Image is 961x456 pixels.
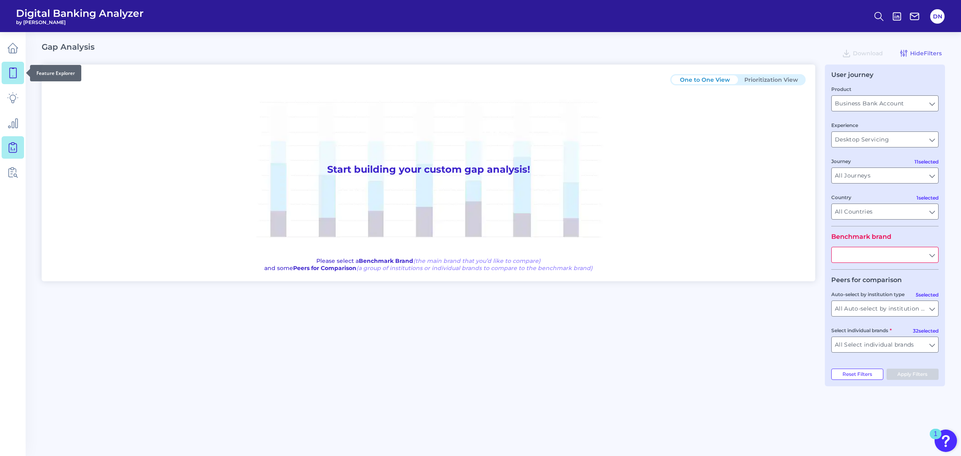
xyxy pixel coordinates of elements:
p: Please select a and some [264,257,593,272]
legend: Benchmark brand [831,233,891,240]
button: HideFilters [896,47,945,60]
label: Select individual brands [831,327,892,333]
b: Peers for Comparison [293,264,356,272]
div: User journey [831,71,873,79]
b: Benchmark Brand [359,257,413,264]
legend: Peers for comparison [831,276,902,284]
label: Country [831,194,851,200]
button: DN [930,9,945,24]
label: Experience [831,122,858,128]
span: (the main brand that you’d like to compare) [413,257,541,264]
button: Download [838,47,886,60]
h1: Start building your custom gap analysis! [51,85,806,254]
span: Download [853,50,883,57]
button: One to One View [671,75,738,84]
span: (a group of institutions or individual brands to compare to the benchmark brand) [356,264,593,272]
span: Hide Filters [910,50,942,57]
button: Prioritization View [738,75,804,84]
button: Reset Filters [831,369,883,380]
span: by [PERSON_NAME] [16,19,144,25]
label: Auto-select by institution type [831,291,905,297]
h2: Gap Analysis [42,42,94,52]
div: Feature Explorer [30,65,81,81]
span: Digital Banking Analyzer [16,7,144,19]
button: Open Resource Center, 1 new notification [935,430,957,452]
div: 1 [934,434,937,444]
label: Journey [831,158,851,164]
label: Product [831,86,851,92]
button: Apply Filters [887,369,939,380]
